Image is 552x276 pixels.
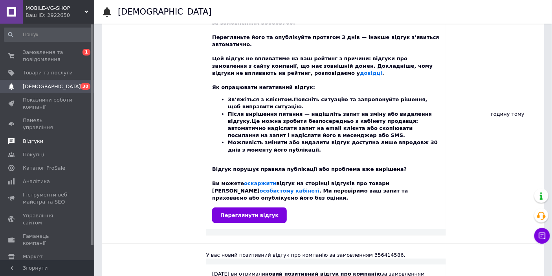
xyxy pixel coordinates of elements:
[228,111,440,139] li: Це можна зробити безпосередньо з кабінету продавця: автоматично надіслати запит на email клієнта ...
[23,117,73,131] span: Панель управління
[81,83,90,90] span: 30
[212,12,440,223] div: [DATE] [DATE] ви отримали новий негативний відгук про компанію за замовленням 356803700.
[212,34,439,47] b: Перегляньте його та опублікуйте протягом 3 днів — інакше відгук з’явиться автоматично.
[206,252,446,259] div: У вас новий позитивний відгук про компанію за замовленням 356414586.
[23,151,44,158] span: Покупці
[23,233,73,247] span: Гаманець компанії
[244,180,276,186] a: оскаржити
[228,111,432,124] b: Після вирішення питання — надішліть запит на зміну або видалення відгуку.
[260,188,319,194] a: особистому кабінеті
[23,191,73,206] span: Інструменти веб-майстра та SEO
[26,12,94,19] div: Ваш ID: 2922650
[83,49,90,56] span: 1
[23,69,73,76] span: Товари та послуги
[23,138,43,145] span: Відгуки
[26,5,84,12] span: MOBILE-VG-SHOP
[534,228,550,244] button: Чат з покупцем
[23,178,50,185] span: Аналітика
[228,96,294,102] b: Зв’яжіться з клієнтом.
[228,96,440,110] li: Поясніть ситуацію та запропонуйте рішення, щоб виправити ситуацію.
[212,55,440,202] div: Цей відгук не впливатиме на ваш рейтинг з причини: відгуки про замовлення з сайту компанії, що ма...
[23,49,73,63] span: Замовлення та повідомлення
[23,96,73,111] span: Показники роботи компанії
[23,83,81,90] span: [DEMOGRAPHIC_DATA]
[212,207,287,223] a: Переглянути відгук
[23,165,65,172] span: Каталог ProSale
[360,70,382,76] a: довідці
[23,253,43,260] span: Маркет
[118,7,212,17] h1: [DEMOGRAPHIC_DATA]
[228,139,440,153] li: Можливість змінити або видалити відгук доступна лише впродовж 30 днів з моменту його публікації.
[220,212,279,218] span: Переглянути відгук
[23,212,73,226] span: Управління сайтом
[4,28,93,42] input: Пошук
